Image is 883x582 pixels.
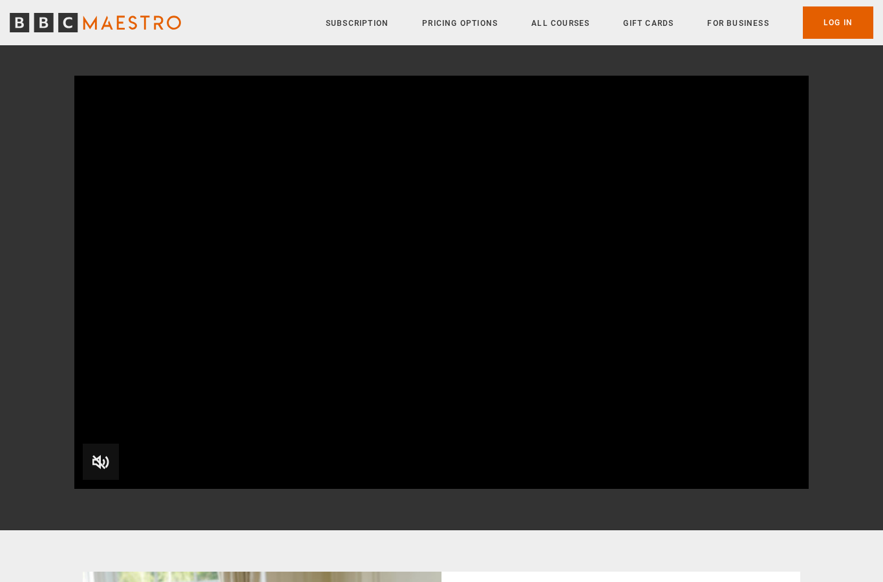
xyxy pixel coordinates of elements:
nav: Primary [326,6,873,39]
video-js: Video Player [74,76,809,489]
a: Gift Cards [623,17,674,30]
a: Subscription [326,17,388,30]
a: For business [707,17,769,30]
a: All Courses [531,17,590,30]
a: Log In [803,6,873,39]
svg: BBC Maestro [10,13,181,32]
button: Unmute [83,444,119,480]
a: Pricing Options [422,17,498,30]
